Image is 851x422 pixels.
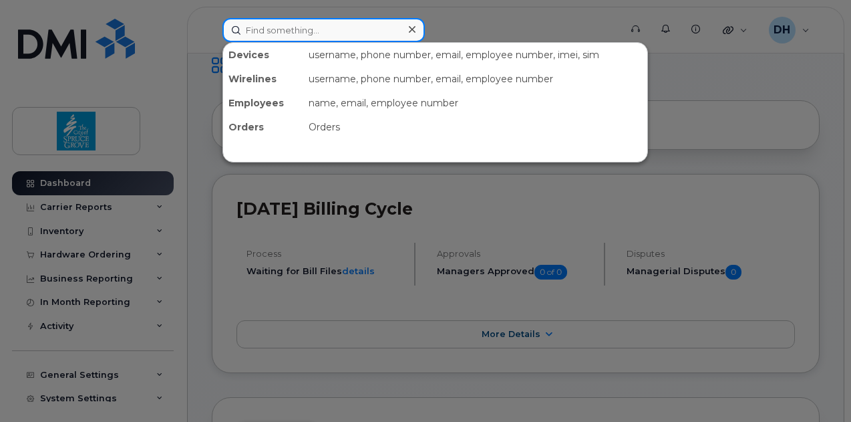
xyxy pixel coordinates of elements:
div: Orders [223,115,303,139]
div: Employees [223,91,303,115]
div: username, phone number, email, employee number, imei, sim [303,43,647,67]
div: Wirelines [223,67,303,91]
div: Devices [223,43,303,67]
div: name, email, employee number [303,91,647,115]
div: Orders [303,115,647,139]
div: username, phone number, email, employee number [303,67,647,91]
input: Find something... [222,18,425,42]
